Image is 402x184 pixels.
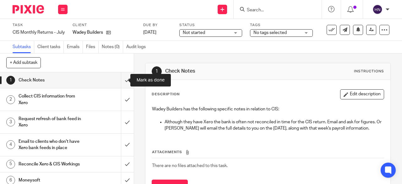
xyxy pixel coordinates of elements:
[152,66,162,76] div: 1
[250,23,313,28] label: Tags
[143,23,171,28] label: Due by
[19,114,83,130] h1: Request refresh of bank feed in Xero
[165,68,281,75] h1: Check Notes
[73,23,135,28] label: Client
[37,41,64,53] a: Client tasks
[6,160,15,169] div: 5
[73,29,103,36] p: Wadey Builders
[13,29,65,36] div: CIS Monthly Returns - July
[19,137,83,153] h1: Email to clients who don't have Xero bank feeds in place
[13,23,65,28] label: Task
[19,75,83,85] h1: Check Notes
[152,150,182,154] span: Attachments
[372,4,383,14] img: svg%3E
[6,95,15,104] div: 2
[67,41,83,53] a: Emails
[152,164,228,168] span: There are no files attached to this task.
[6,76,15,85] div: 1
[165,119,384,132] p: Although they have Xero the bank is often not reconciled in time for the CIS return. Email and as...
[6,140,15,149] div: 4
[152,92,180,97] p: Description
[246,8,303,13] input: Search
[340,89,384,99] button: Edit description
[143,30,156,35] span: [DATE]
[126,41,149,53] a: Audit logs
[19,92,83,108] h1: Collect CIS information from Xero
[179,23,242,28] label: Status
[86,41,99,53] a: Files
[152,106,384,112] p: Wadey Builders has the following specific notes in relation to CIS:
[253,31,287,35] span: No tags selected
[19,159,83,169] h1: Reconcile Xero & CIS Workings
[13,5,44,14] img: Pixie
[354,69,384,74] div: Instructions
[183,31,205,35] span: Not started
[6,118,15,126] div: 3
[102,41,123,53] a: Notes (0)
[13,41,34,53] a: Subtasks
[6,57,41,68] button: + Add subtask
